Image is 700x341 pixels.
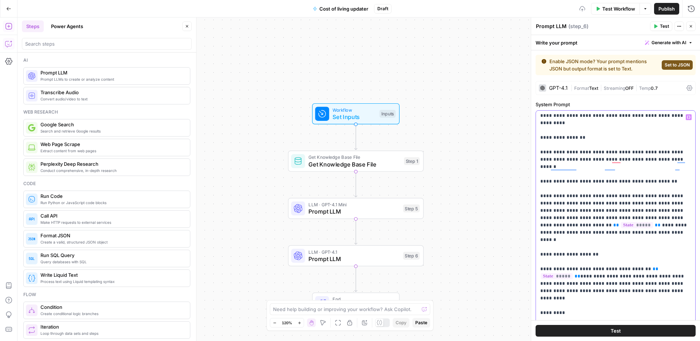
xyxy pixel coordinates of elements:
[23,291,190,298] div: Flow
[536,325,696,337] button: Test
[658,5,675,12] span: Publish
[652,39,686,46] span: Generate with AI
[288,198,424,219] div: LLM · GPT-4.1 MiniPrompt LLMStep 5
[40,232,184,239] span: Format JSON
[40,200,184,206] span: Run Python or JavaScript code blocks
[589,85,598,91] span: Text
[574,85,589,91] span: Format
[40,219,184,225] span: Make HTTP requests to external services
[40,259,184,265] span: Query databases with SQL
[665,62,690,68] span: Set to JSON
[571,84,574,91] span: |
[308,207,400,216] span: Prompt LLM
[25,40,188,47] input: Search steps
[40,330,184,336] span: Loop through data sets and steps
[40,168,184,173] span: Conduct comprehensive, in-depth research
[651,85,658,91] span: 0.7
[40,141,184,148] span: Web Page Scrape
[625,85,634,91] span: OFF
[40,192,184,200] span: Run Code
[308,154,400,161] span: Get Knowledge Base File
[354,219,357,245] g: Edge from step_5 to step_6
[415,319,427,326] span: Paste
[568,23,588,30] span: ( step_6 )
[308,201,400,208] span: LLM · GPT-4.1 Mini
[332,296,392,303] span: End
[40,311,184,317] span: Create conditional logic branches
[23,180,190,187] div: Code
[40,271,184,279] span: Write Liquid Text
[536,101,696,108] label: System Prompt
[404,157,420,165] div: Step 1
[40,96,184,102] span: Convert audio/video to text
[662,60,693,70] button: Set to JSON
[40,279,184,284] span: Process text using Liquid templating syntax
[47,20,87,32] button: Power Agents
[634,84,639,91] span: |
[642,38,696,47] button: Generate with AI
[288,151,424,172] div: Get Knowledge Base FileGet Knowledge Base FileStep 1
[40,252,184,259] span: Run SQL Query
[403,204,420,212] div: Step 5
[412,318,430,327] button: Paste
[598,84,604,91] span: |
[639,85,651,91] span: Temp
[40,128,184,134] span: Search and retrieve Google results
[40,323,184,330] span: Iteration
[308,248,400,255] span: LLM · GPT-4.1
[40,239,184,245] span: Create a valid, structured JSON object
[288,292,424,314] div: EndOutput
[604,85,625,91] span: Streaming
[332,106,376,113] span: Workflow
[536,23,567,30] textarea: Prompt LLM
[393,318,409,327] button: Copy
[377,5,388,12] span: Draft
[403,252,420,260] div: Step 6
[40,212,184,219] span: Call API
[396,319,407,326] span: Copy
[22,20,44,32] button: Steps
[40,148,184,154] span: Extract content from web pages
[549,85,568,91] div: GPT-4.1
[611,327,621,334] span: Test
[319,5,368,12] span: Cost of living updater
[40,89,184,96] span: Transcribe Audio
[308,3,373,15] button: Cost of living updater
[660,23,669,30] span: Test
[654,3,679,15] button: Publish
[288,245,424,267] div: LLM · GPT-4.1Prompt LLMStep 6
[380,110,396,118] div: Inputs
[288,103,424,124] div: WorkflowSet InputsInputs
[541,58,659,72] div: Enable JSON mode? Your prompt mentions JSON but output format is set to Text.
[354,172,357,197] g: Edge from step_1 to step_5
[531,35,700,50] div: Write your prompt
[23,109,190,115] div: Web research
[354,266,357,292] g: Edge from step_6 to end
[308,254,400,263] span: Prompt LLM
[40,303,184,311] span: Condition
[308,160,400,169] span: Get Knowledge Base File
[354,124,357,150] g: Edge from start to step_1
[602,5,635,12] span: Test Workflow
[591,3,639,15] button: Test Workflow
[650,22,672,31] button: Test
[40,121,184,128] span: Google Search
[332,112,376,121] span: Set Inputs
[23,57,190,64] div: Ai
[40,69,184,76] span: Prompt LLM
[40,76,184,82] span: Prompt LLMs to create or analyze content
[40,160,184,168] span: Perplexity Deep Research
[282,320,292,326] span: 120%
